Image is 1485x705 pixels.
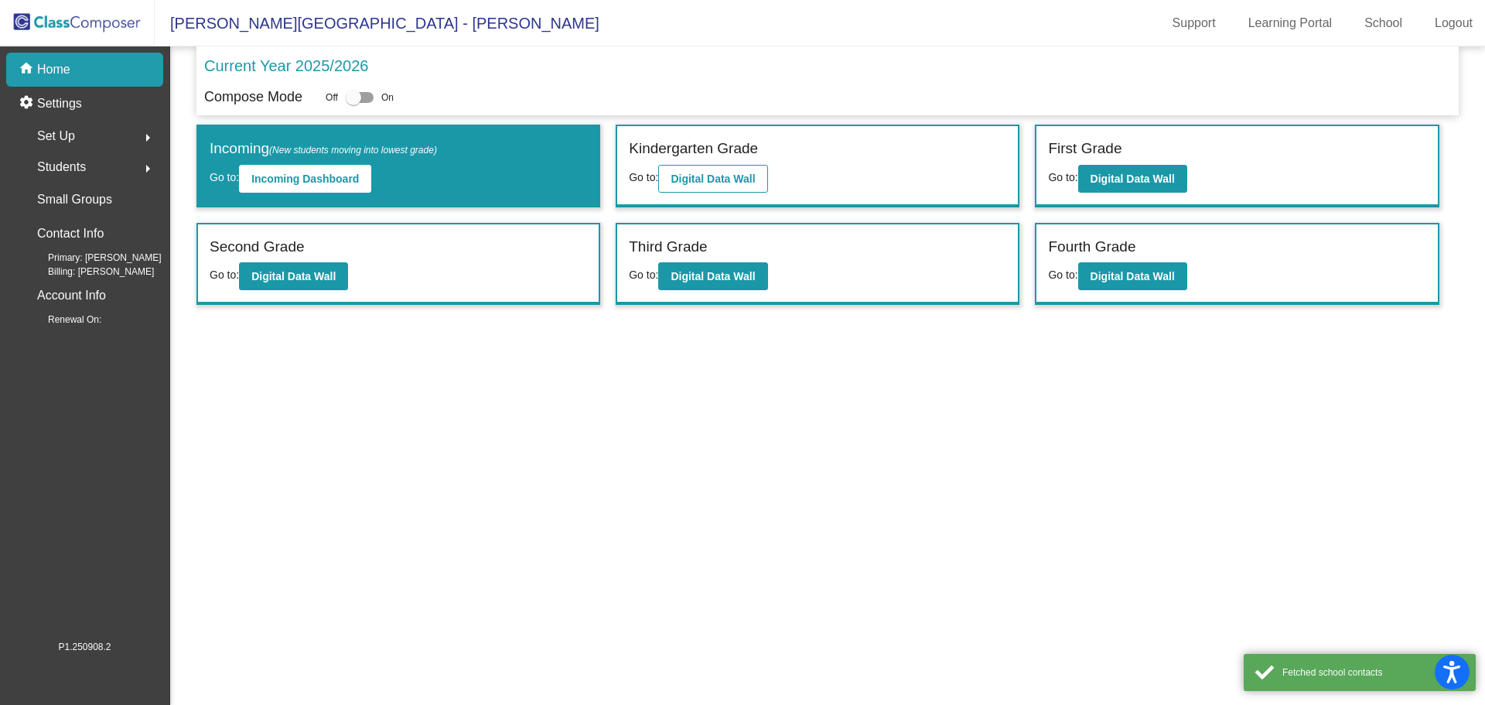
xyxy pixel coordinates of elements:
[251,173,359,185] b: Incoming Dashboard
[381,91,394,104] span: On
[1236,11,1345,36] a: Learning Portal
[671,173,755,185] b: Digital Data Wall
[1352,11,1415,36] a: School
[1422,11,1485,36] a: Logout
[138,159,157,178] mat-icon: arrow_right
[37,94,82,113] p: Settings
[37,156,86,178] span: Students
[239,165,371,193] button: Incoming Dashboard
[1091,270,1175,282] b: Digital Data Wall
[204,87,302,108] p: Compose Mode
[1048,171,1077,183] span: Go to:
[210,171,239,183] span: Go to:
[1078,165,1187,193] button: Digital Data Wall
[210,236,305,258] label: Second Grade
[155,11,599,36] span: [PERSON_NAME][GEOGRAPHIC_DATA] - [PERSON_NAME]
[629,138,758,160] label: Kindergarten Grade
[1091,173,1175,185] b: Digital Data Wall
[1048,138,1121,160] label: First Grade
[671,270,755,282] b: Digital Data Wall
[37,60,70,79] p: Home
[326,91,338,104] span: Off
[37,285,106,306] p: Account Info
[1048,269,1077,281] span: Go to:
[629,236,707,258] label: Third Grade
[138,128,157,147] mat-icon: arrow_right
[629,269,658,281] span: Go to:
[239,262,348,290] button: Digital Data Wall
[251,270,336,282] b: Digital Data Wall
[23,251,162,265] span: Primary: [PERSON_NAME]
[1078,262,1187,290] button: Digital Data Wall
[629,171,658,183] span: Go to:
[37,189,112,210] p: Small Groups
[37,125,75,147] span: Set Up
[658,262,767,290] button: Digital Data Wall
[269,145,437,156] span: (New students moving into lowest grade)
[210,269,239,281] span: Go to:
[19,94,37,113] mat-icon: settings
[23,265,154,279] span: Billing: [PERSON_NAME]
[19,60,37,79] mat-icon: home
[1160,11,1228,36] a: Support
[658,165,767,193] button: Digital Data Wall
[37,223,104,245] p: Contact Info
[204,54,368,77] p: Current Year 2025/2026
[1048,236,1135,258] label: Fourth Grade
[210,138,437,160] label: Incoming
[23,313,101,327] span: Renewal On:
